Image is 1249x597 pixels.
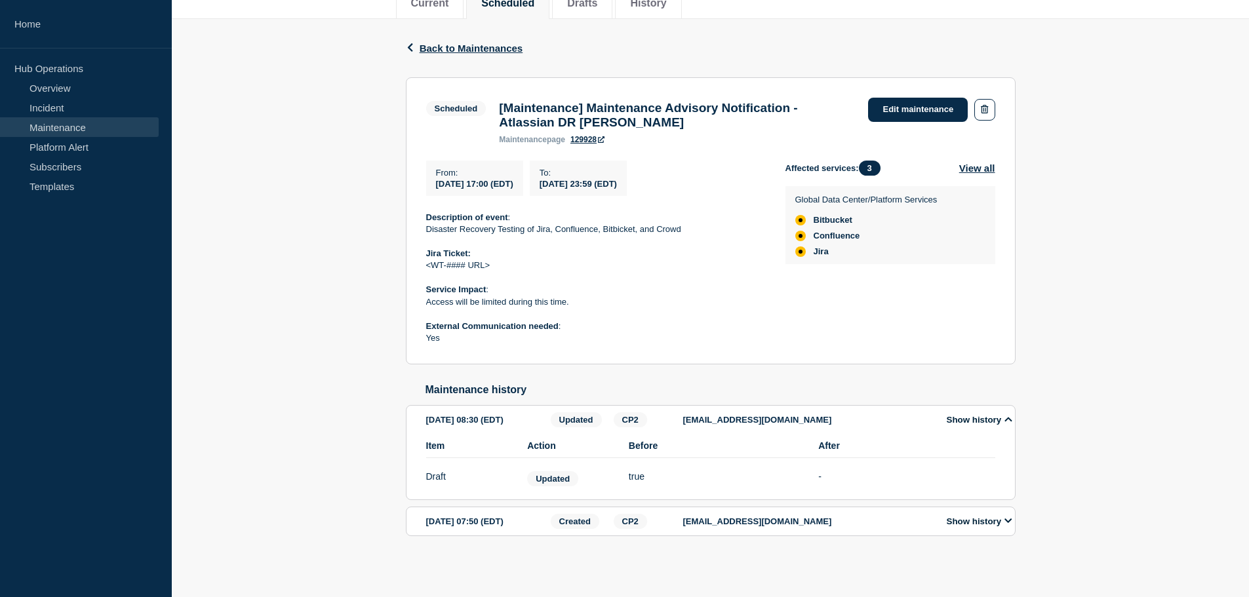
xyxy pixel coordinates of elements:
[406,43,523,54] button: Back to Maintenances
[426,223,764,235] p: Disaster Recovery Testing of Jira, Confluence, Bitbicket, and Crowd
[499,135,547,144] span: maintenance
[436,168,513,178] p: From :
[499,101,855,130] h3: [Maintenance] Maintenance Advisory Notification - Atlassian DR [PERSON_NAME]
[629,471,805,486] div: true
[614,514,647,529] span: CP2
[527,440,616,451] span: Action
[943,414,1016,425] button: Show history
[959,161,995,176] button: View all
[426,101,486,116] span: Scheduled
[570,135,605,144] a: 129928
[426,260,764,271] p: <WT-#### URL>
[814,215,852,225] span: Bitbucket
[426,212,508,222] strong: Description of event
[818,471,995,486] div: -
[551,412,602,427] span: Updated
[551,514,599,529] span: Created
[795,195,938,204] p: Global Data Center/Platform Services
[426,296,764,308] p: Access will be limited during this time.
[785,161,887,176] span: Affected services:
[426,248,471,258] strong: Jira Ticket:
[683,415,932,425] p: [EMAIL_ADDRESS][DOMAIN_NAME]
[426,321,559,331] strong: External Communication needed
[540,168,617,178] p: To :
[683,516,932,526] p: [EMAIL_ADDRESS][DOMAIN_NAME]
[426,284,486,294] strong: Service Impact
[426,320,764,332] p: :
[614,412,647,427] span: CP2
[540,179,617,189] span: [DATE] 23:59 (EDT)
[527,471,578,486] span: Updated
[795,231,806,241] div: affected
[943,516,1016,527] button: Show history
[499,135,565,144] p: page
[426,212,764,223] p: :
[426,412,547,427] div: [DATE] 08:30 (EDT)
[426,514,547,529] div: [DATE] 07:50 (EDT)
[795,215,806,225] div: affected
[426,284,764,296] p: :
[795,246,806,257] div: affected
[436,179,513,189] span: [DATE] 17:00 (EDT)
[420,43,523,54] span: Back to Maintenances
[814,231,860,241] span: Confluence
[814,246,829,257] span: Jira
[868,98,968,122] a: Edit maintenance
[426,471,515,486] div: Draft
[859,161,881,176] span: 3
[426,384,1016,396] h2: Maintenance history
[426,440,515,451] span: Item
[818,440,995,451] span: After
[426,332,764,344] p: Yes
[629,440,805,451] span: Before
